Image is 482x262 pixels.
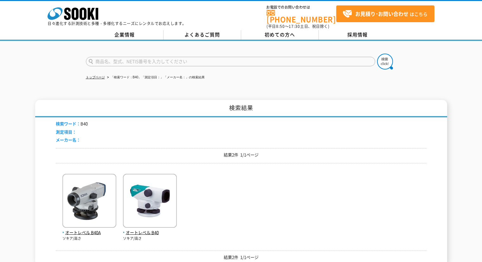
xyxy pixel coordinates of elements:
[265,31,295,38] span: 初めての方へ
[56,121,80,127] span: 検索ワード：
[267,23,329,29] span: (平日 ～ 土日、祝日除く)
[336,5,434,22] a: お見積り･お問い合わせはこちら
[123,223,177,236] a: オートレベル B40
[343,9,427,19] span: はこちら
[62,174,116,229] img: B40A
[86,75,105,79] a: トップページ
[56,254,427,261] p: 結果2件 1/1ページ
[86,30,164,40] a: 企業情報
[164,30,241,40] a: よくあるご質問
[86,57,375,66] input: 商品名、型式、NETIS番号を入力してください
[106,74,205,81] li: 「検索ワード：B40」「測定項目：」「メーカー名：」の検索結果
[289,23,300,29] span: 17:30
[123,174,177,229] img: B40
[62,229,116,236] span: オートレベル B40A
[56,121,88,127] li: B40
[123,229,177,236] span: オートレベル B40
[377,54,393,69] img: btn_search.png
[56,129,76,135] span: 測定項目：
[35,100,447,117] h1: 検索結果
[319,30,396,40] a: 採用情報
[62,223,116,236] a: オートレベル B40A
[267,10,336,23] a: [PHONE_NUMBER]
[48,22,186,25] p: 日々進化する計測技術と多種・多様化するニーズにレンタルでお応えします。
[241,30,319,40] a: 初めての方へ
[56,152,427,158] p: 結果2件 1/1ページ
[355,10,408,17] strong: お見積り･お問い合わせ
[56,137,80,143] span: メーカー名：
[62,236,116,241] p: ソキア/高さ
[123,236,177,241] p: ソキア/高さ
[267,5,336,9] span: お電話でのお問い合わせは
[276,23,285,29] span: 8:50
